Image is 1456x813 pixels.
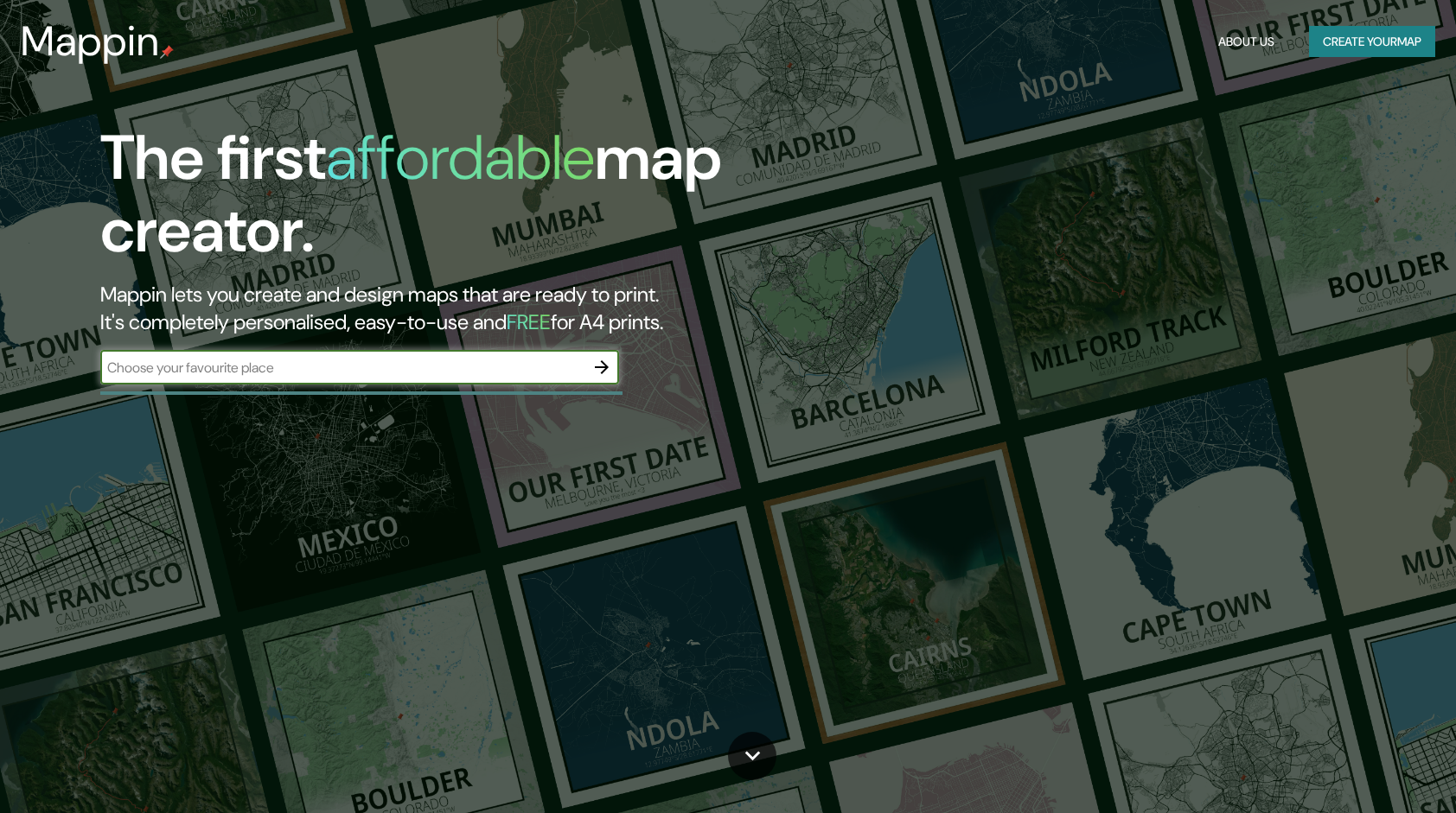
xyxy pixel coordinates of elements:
input: Choose your favourite place [100,358,584,378]
button: About Us [1211,26,1281,58]
h2: Mappin lets you create and design maps that are ready to print. It's completely personalised, eas... [100,281,828,336]
h1: affordable [326,118,595,198]
h5: FREE [507,308,551,335]
button: Create yourmap [1309,26,1435,58]
h1: The first map creator. [100,122,828,281]
img: mappin-pin [160,45,174,59]
h3: Mappin [21,17,160,66]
